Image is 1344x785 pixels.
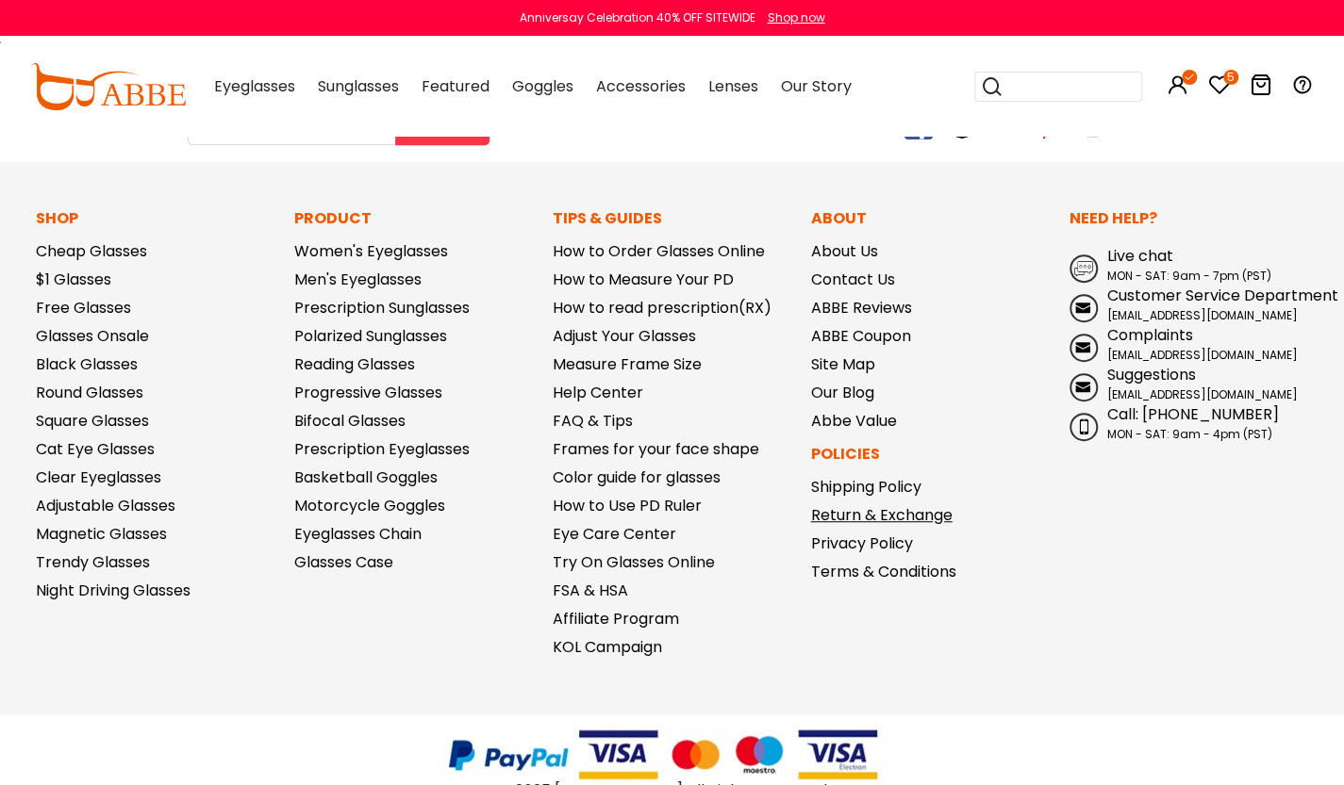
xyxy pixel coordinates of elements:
[1107,347,1298,363] span: [EMAIL_ADDRESS][DOMAIN_NAME]
[294,523,422,545] a: Eyeglasses Chain
[36,551,150,573] a: Trendy Glasses
[294,466,438,488] a: Basketball Goggles
[36,297,131,319] a: Free Glasses
[294,353,415,375] a: Reading Glasses
[553,551,715,573] a: Try On Glasses Online
[437,729,908,779] img: payments
[512,75,573,97] span: Goggles
[294,269,422,290] a: Men's Eyeglasses
[36,495,175,516] a: Adjustable Glasses
[553,466,721,488] a: Color guide for glasses
[811,240,878,262] a: About Us
[294,495,445,516] a: Motorcycle Goggles
[318,75,399,97] span: Sunglasses
[553,382,643,403] a: Help Center
[1070,285,1309,324] a: Customer Service Department [EMAIL_ADDRESS][DOMAIN_NAME]
[553,325,696,347] a: Adjust Your Glasses
[294,297,470,319] a: Prescription Sunglasses
[36,240,147,262] a: Cheap Glasses
[991,111,1020,139] span: youtube
[811,207,1051,230] p: About
[553,297,772,319] a: How to read prescription(RX)
[553,580,628,601] a: FSA & HSA
[904,111,933,139] span: facebook
[36,353,138,375] a: Black Glasses
[553,207,792,230] p: Tips & Guides
[36,382,143,403] a: Round Glasses
[1107,268,1271,284] span: MON - SAT: 9am - 7pm (PST)
[1070,364,1309,403] a: Suggestions [EMAIL_ADDRESS][DOMAIN_NAME]
[811,297,912,319] a: ABBE Reviews
[1107,403,1279,425] span: Call: [PHONE_NUMBER]
[294,551,393,573] a: Glasses Case
[781,75,852,97] span: Our Story
[811,269,895,290] a: Contact Us
[1070,207,1309,230] p: Need Help?
[768,9,825,26] div: Shop now
[1070,403,1309,443] a: Call: [PHONE_NUMBER] MON - SAT: 9am - 4pm (PST)
[811,353,875,375] a: Site Map
[294,410,406,432] a: Bifocal Glasses
[1107,426,1272,442] span: MON - SAT: 9am - 4pm (PST)
[553,636,662,658] a: KOL Campaign
[553,523,676,545] a: Eye Care Center
[1208,77,1231,99] a: 5
[553,438,759,460] a: Frames for your face shape
[1107,324,1193,346] span: Complaints
[36,410,149,432] a: Square Glasses
[811,443,1051,466] p: Policies
[708,75,758,97] span: Lenses
[1078,111,1106,139] span: instagram
[811,382,874,403] a: Our Blog
[31,63,186,110] img: abbeglasses.com
[36,269,111,290] a: $1 Glasses
[811,325,911,347] a: ABBE Coupon
[1035,111,1063,139] span: pinterest
[553,269,734,290] a: How to Measure Your PD
[553,240,765,262] a: How to Order Glasses Online
[294,240,448,262] a: Women's Eyeglasses
[36,325,149,347] a: Glasses Onsale
[36,466,161,488] a: Clear Eyeglasses
[294,382,442,403] a: Progressive Glasses
[36,207,275,230] p: Shop
[1107,307,1298,323] span: [EMAIL_ADDRESS][DOMAIN_NAME]
[553,410,633,432] a: FAQ & Tips
[1107,285,1338,306] span: Customer Service Department
[294,207,534,230] p: Product
[36,523,167,545] a: Magnetic Glasses
[811,476,921,498] a: Shipping Policy
[422,75,489,97] span: Featured
[1107,364,1196,385] span: Suggestions
[36,438,155,460] a: Cat Eye Glasses
[553,608,679,630] a: Affiliate Program
[553,353,702,375] a: Measure Frame Size
[214,75,295,97] span: Eyeglasses
[811,410,897,432] a: Abbe Value
[811,561,956,582] a: Terms & Conditions
[811,532,913,554] a: Privacy Policy
[1070,245,1309,285] a: Live chat MON - SAT: 9am - 7pm (PST)
[520,9,755,26] div: Anniversay Celebration 40% OFF SITEWIDE
[294,325,447,347] a: Polarized Sunglasses
[948,111,976,139] span: twitter
[596,75,686,97] span: Accessories
[811,504,953,526] a: Return & Exchange
[1107,386,1298,402] span: [EMAIL_ADDRESS][DOMAIN_NAME]
[758,9,825,25] a: Shop now
[1223,70,1238,85] i: 5
[36,580,191,601] a: Night Driving Glasses
[553,495,702,516] a: How to Use PD Ruler
[1070,324,1309,364] a: Complaints [EMAIL_ADDRESS][DOMAIN_NAME]
[1107,245,1173,267] span: Live chat
[294,438,470,460] a: Prescription Eyeglasses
